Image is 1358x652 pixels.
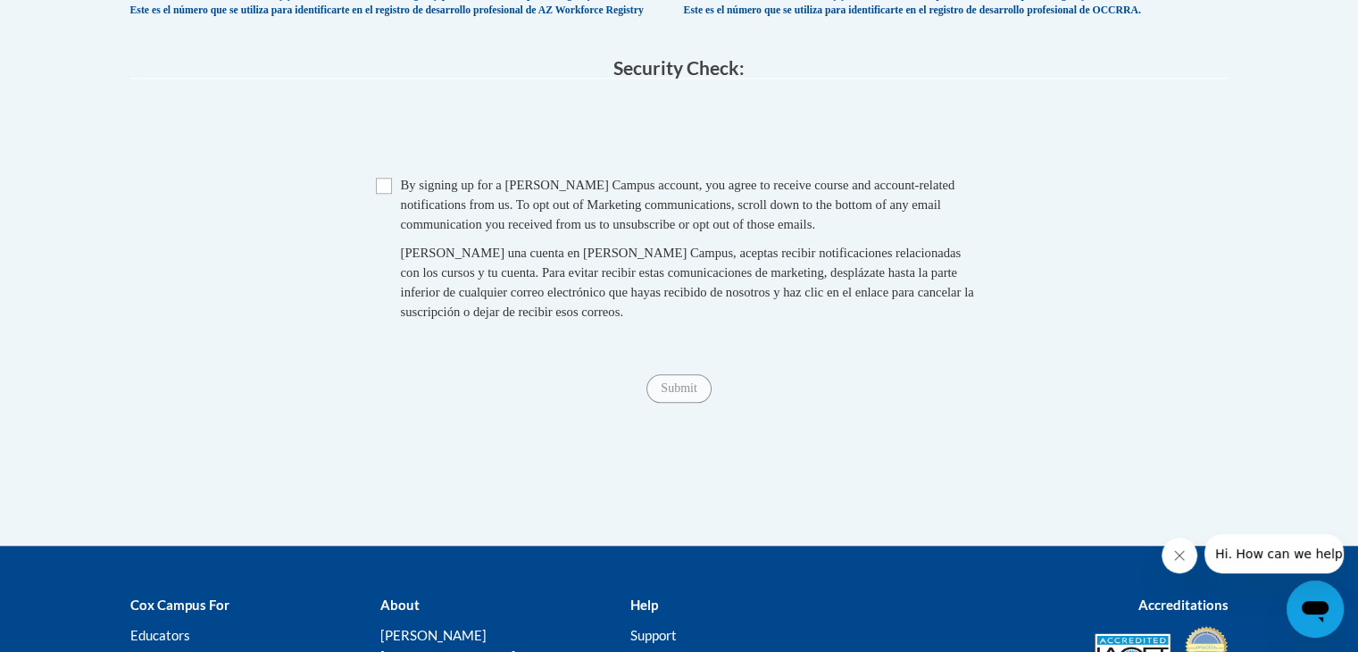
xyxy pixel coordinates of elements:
[613,56,745,79] span: Security Check:
[130,597,229,613] b: Cox Campus For
[1162,538,1197,573] iframe: Close message
[1204,534,1344,573] iframe: Message from company
[544,96,815,166] iframe: reCAPTCHA
[629,597,657,613] b: Help
[11,13,145,27] span: Hi. How can we help?
[130,627,190,643] a: Educators
[379,597,419,613] b: About
[629,627,676,643] a: Support
[1287,581,1344,638] iframe: Button to launch messaging window
[401,178,955,231] span: By signing up for a [PERSON_NAME] Campus account, you agree to receive course and account-related...
[401,246,974,319] span: [PERSON_NAME] una cuenta en [PERSON_NAME] Campus, aceptas recibir notificaciones relacionadas con...
[646,374,711,403] input: Submit
[1138,597,1229,613] b: Accreditations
